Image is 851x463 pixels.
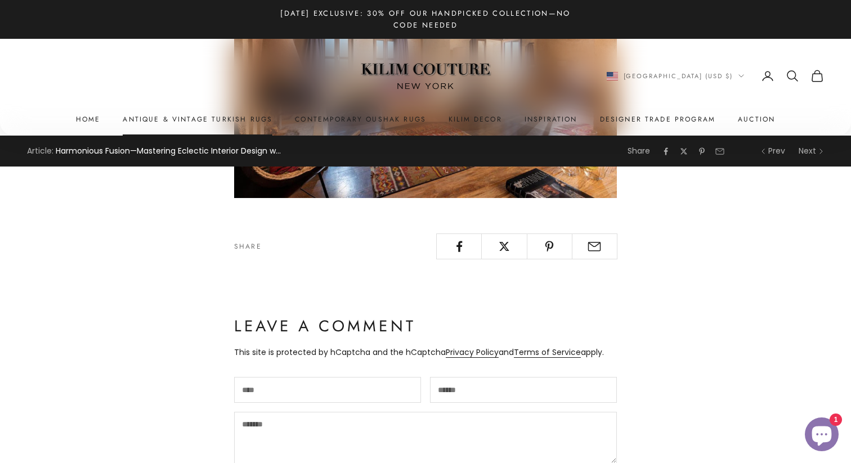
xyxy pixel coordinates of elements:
[514,347,581,358] a: Terms of Service
[628,145,650,158] span: Share
[715,147,724,156] a: Share by email
[123,114,272,125] a: Antique & Vintage Turkish Rugs
[801,417,842,454] inbox-online-store-chat: Shopify online store chat
[449,114,502,125] summary: Kilim Decor
[268,7,583,32] p: [DATE] Exclusive: 30% Off Our Handpicked Collection—No Code Needed
[56,145,281,158] span: Harmonious Fusion—Mastering Eclectic Interior Design with Vintage Kilim Rugs
[760,145,785,158] a: Prev
[527,234,572,259] a: Share on Pinterest
[234,346,617,359] p: This site is protected by hCaptcha and the hCaptcha and apply.
[607,69,825,83] nav: Secondary navigation
[679,147,688,156] a: Share on Twitter
[799,145,824,158] a: Next
[437,234,481,259] a: Share on Facebook
[600,114,716,125] a: Designer Trade Program
[27,145,53,158] span: Article:
[295,114,426,125] a: Contemporary Oushak Rugs
[27,114,824,125] nav: Primary navigation
[234,315,617,337] h3: Leave a comment
[738,114,775,125] a: Auction
[234,241,414,252] p: Share
[607,71,745,81] button: Change country or currency
[76,114,101,125] a: Home
[661,147,670,156] a: Share on Facebook
[697,147,706,156] a: Share on Pinterest
[482,234,526,259] a: Share on Twitter
[525,114,577,125] a: Inspiration
[572,234,617,259] a: Share by email
[624,71,733,81] span: [GEOGRAPHIC_DATA] (USD $)
[446,347,499,358] a: Privacy Policy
